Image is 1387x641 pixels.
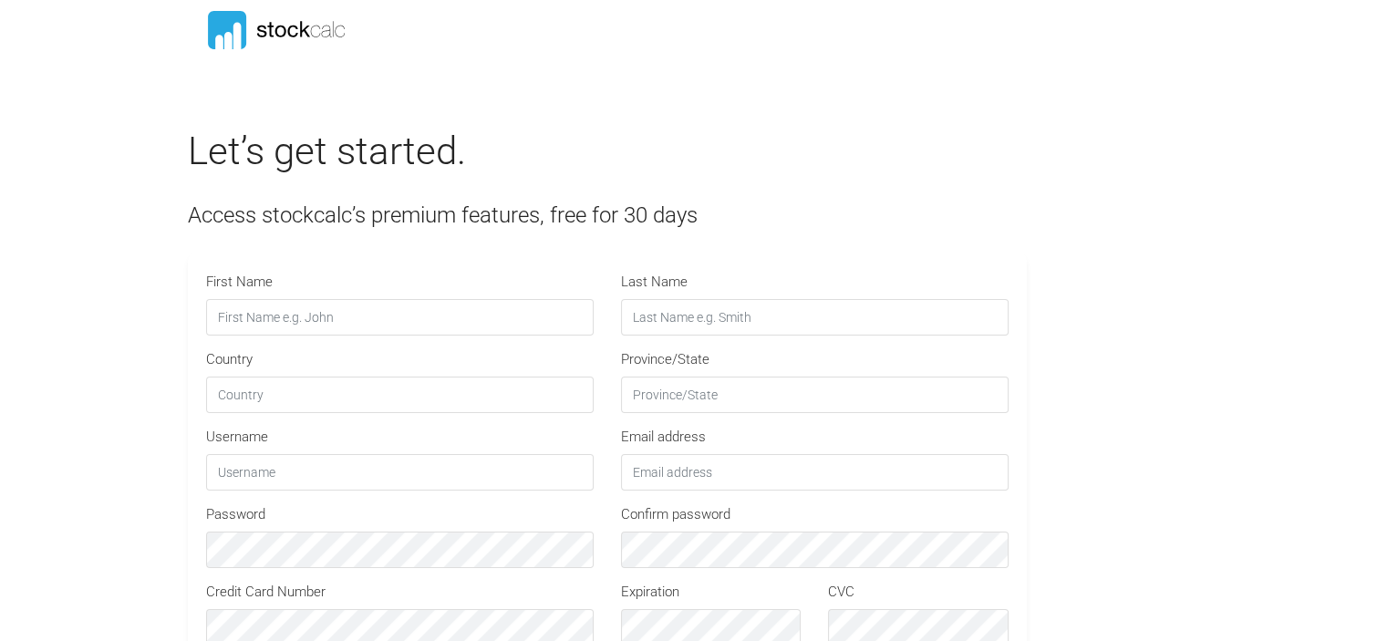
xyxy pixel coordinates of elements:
label: Country [206,349,253,370]
h4: Access stockcalc’s premium features, free for 30 days [188,202,1027,229]
label: First Name [206,272,273,293]
input: Username [206,454,594,491]
label: Password [206,504,265,525]
label: Last Name [621,272,688,293]
label: Username [206,427,268,448]
input: First Name e.g. John [206,299,594,336]
label: Email address [621,427,706,448]
input: Country [206,377,594,413]
label: CVC [828,582,854,603]
label: Credit Card Number [206,582,326,603]
input: Last Name e.g. Smith [621,299,1009,336]
input: Province/State [621,377,1009,413]
label: Province/State [621,349,709,370]
label: Expiration [621,582,679,603]
label: Confirm password [621,504,730,525]
h2: Let’s get started. [188,129,1027,174]
input: Email address [621,454,1009,491]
